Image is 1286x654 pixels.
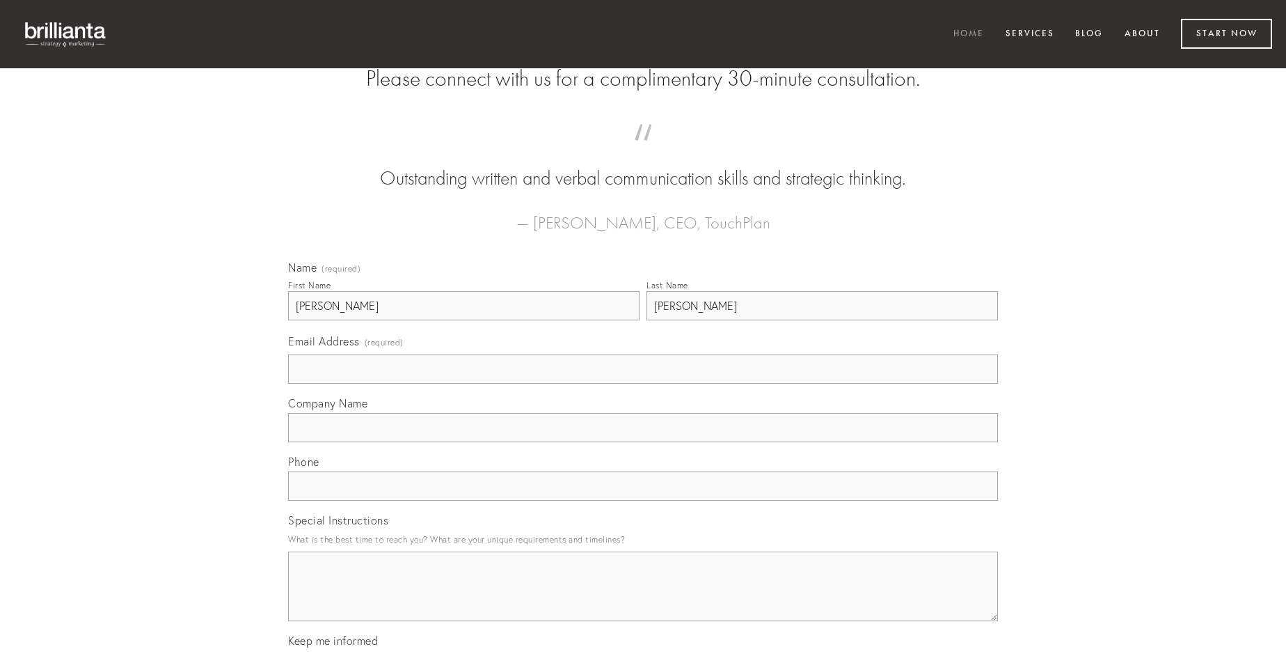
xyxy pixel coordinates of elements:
[14,14,118,54] img: brillianta - research, strategy, marketing
[310,138,976,192] blockquote: Outstanding written and verbal communication skills and strategic thinking.
[1116,23,1169,46] a: About
[288,334,360,348] span: Email Address
[310,138,976,165] span: “
[288,396,367,410] span: Company Name
[288,65,998,92] h2: Please connect with us for a complimentary 30-minute consultation.
[288,455,319,469] span: Phone
[288,634,378,648] span: Keep me informed
[997,23,1063,46] a: Services
[310,192,976,237] figcaption: — [PERSON_NAME], CEO, TouchPlan
[288,280,331,290] div: First Name
[321,265,360,273] span: (required)
[288,513,388,527] span: Special Instructions
[288,530,998,549] p: What is the best time to reach you? What are your unique requirements and timelines?
[1066,23,1112,46] a: Blog
[1181,19,1272,49] a: Start Now
[944,23,993,46] a: Home
[365,333,404,352] span: (required)
[288,260,317,274] span: Name
[646,280,688,290] div: Last Name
